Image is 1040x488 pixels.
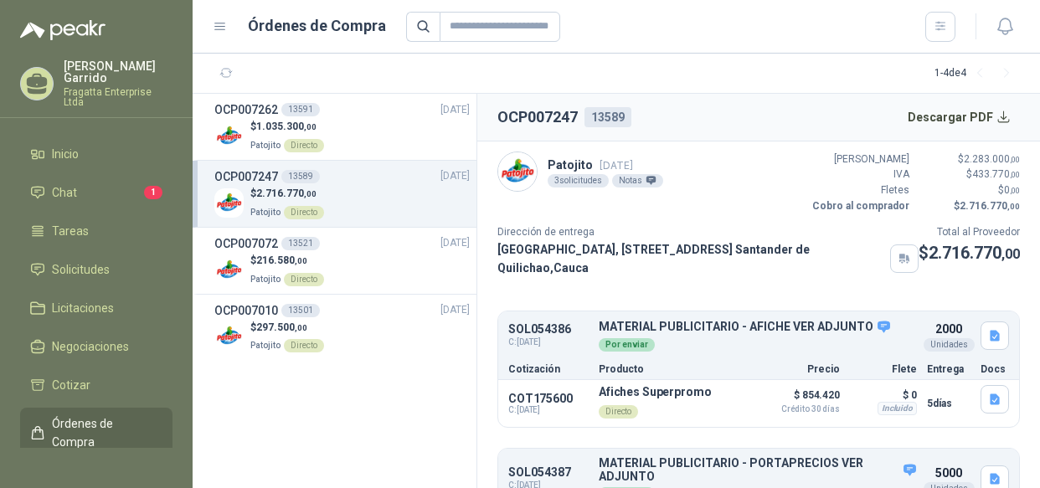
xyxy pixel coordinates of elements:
span: Tareas [52,222,89,240]
p: Fragatta Enterprise Ltda [64,87,172,107]
p: SOL054386 [508,323,589,336]
a: Solicitudes [20,254,172,285]
p: SOL054387 [508,466,589,479]
div: 13501 [281,304,320,317]
span: ,00 [295,323,307,332]
span: Patojito [250,208,281,217]
p: Total al Proveedor [919,224,1020,240]
span: ,00 [1007,202,1020,211]
p: Flete [850,364,917,374]
a: Licitaciones [20,292,172,324]
p: Patojito [548,156,663,174]
a: OCP00707213521[DATE] Company Logo$216.580,00PatojitoDirecto [214,234,470,287]
span: 2.283.000 [964,153,1020,165]
img: Logo peakr [20,20,106,40]
img: Company Logo [214,188,244,218]
span: C: [DATE] [508,405,589,415]
p: $ 854.420 [756,385,840,414]
div: Directo [284,206,324,219]
span: ,00 [1010,186,1020,195]
p: $ [250,320,324,336]
p: $ [250,253,324,269]
span: [DATE] [600,159,633,172]
span: ,00 [1010,170,1020,179]
img: Company Logo [214,321,244,351]
h3: OCP007010 [214,301,278,320]
span: Órdenes de Compra [52,414,157,451]
p: Fletes [809,182,909,198]
span: 2.716.770 [256,187,317,199]
span: ,00 [1001,246,1020,262]
div: 13589 [281,170,320,183]
div: Directo [284,273,324,286]
a: OCP00701013501[DATE] Company Logo$297.500,00PatojitoDirecto [214,301,470,354]
div: Directo [284,339,324,352]
span: Cotizar [52,376,90,394]
p: Precio [756,364,840,374]
p: $ [919,198,1020,214]
span: Negociaciones [52,337,129,356]
span: Licitaciones [52,299,114,317]
a: OCP00726213591[DATE] Company Logo$1.035.300,00PatojitoDirecto [214,100,470,153]
a: Inicio [20,138,172,170]
div: 1 - 4 de 4 [934,60,1020,87]
p: Docs [981,364,1009,374]
span: 1 [144,186,162,199]
p: Producto [599,364,746,374]
span: [DATE] [440,168,470,184]
p: $ [919,167,1020,182]
img: Company Logo [214,121,244,151]
h3: OCP007262 [214,100,278,119]
span: Patojito [250,141,281,150]
a: Negociaciones [20,331,172,362]
span: [DATE] [440,102,470,118]
span: 433.770 [972,168,1020,180]
span: ,00 [304,189,317,198]
span: [DATE] [440,302,470,318]
span: 2.716.770 [960,200,1020,212]
p: [PERSON_NAME] [809,152,909,167]
p: $ [250,119,324,135]
div: Incluido [878,402,917,415]
p: MATERIAL PUBLICITARIO - AFICHE VER ADJUNTO [599,320,917,335]
span: Solicitudes [52,260,110,279]
div: Por enviar [599,338,655,352]
p: [GEOGRAPHIC_DATA], [STREET_ADDRESS] Santander de Quilichao , Cauca [497,240,883,277]
p: Dirección de entrega [497,224,919,240]
h2: OCP007247 [497,105,578,129]
div: Directo [599,405,638,419]
p: $ [919,152,1020,167]
a: OCP00724713589[DATE] Company Logo$2.716.770,00PatojitoDirecto [214,167,470,220]
span: Inicio [52,145,79,163]
span: Patojito [250,275,281,284]
span: 2.716.770 [929,243,1020,263]
p: Cobro al comprador [809,198,909,214]
p: $ [919,240,1020,266]
img: Company Logo [498,152,537,191]
span: ,00 [1010,155,1020,164]
a: Órdenes de Compra [20,408,172,458]
p: $ 0 [850,385,917,405]
p: Entrega [927,364,970,374]
h3: OCP007247 [214,167,278,186]
span: Patojito [250,341,281,350]
p: COT175600 [508,392,589,405]
div: 13591 [281,103,320,116]
span: C: [DATE] [508,336,589,349]
div: 3 solicitudes [548,174,609,187]
a: Chat1 [20,177,172,208]
p: 2000 [935,320,962,338]
span: ,00 [304,122,317,131]
p: Afiches Superpromo [599,385,711,398]
p: [PERSON_NAME] Garrido [64,60,172,84]
div: Unidades [924,338,975,352]
span: 1.035.300 [256,121,317,132]
div: 13589 [584,107,631,127]
span: [DATE] [440,235,470,251]
button: Descargar PDF [898,100,1021,134]
p: MATERIAL PUBLICITARIO - PORTAPRECIOS VER ADJUNTO [599,457,917,483]
p: Cotización [508,364,589,374]
p: 5 días [927,393,970,414]
div: Directo [284,139,324,152]
h3: OCP007072 [214,234,278,253]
